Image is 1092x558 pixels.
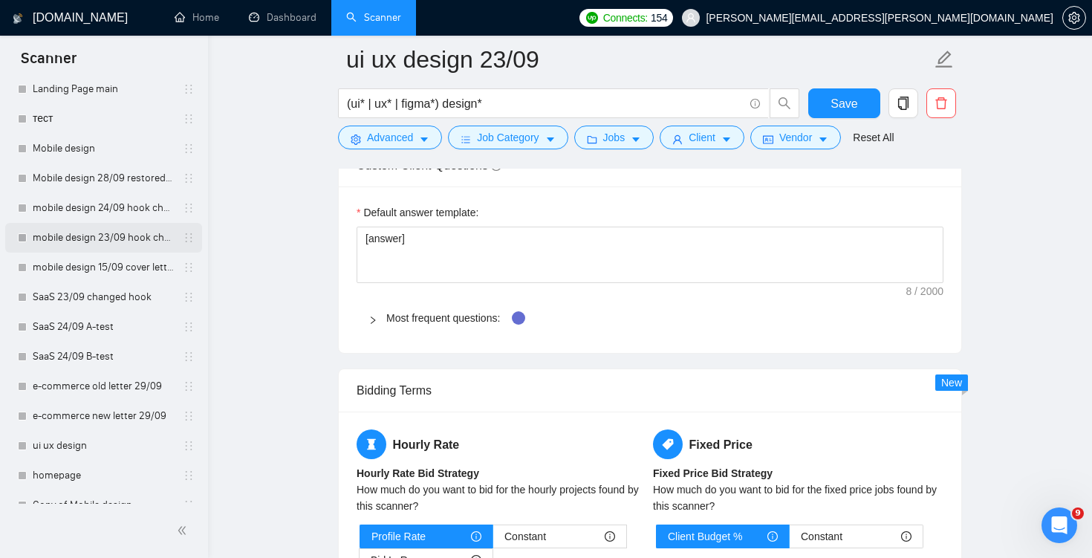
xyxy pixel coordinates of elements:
span: holder [183,113,195,125]
span: bars [461,134,471,145]
input: Scanner name... [346,41,932,78]
span: user [686,13,696,23]
textarea: Default answer template: [357,227,943,283]
input: Search Freelance Jobs... [347,94,744,113]
a: тест [33,104,174,134]
span: hourglass [357,429,386,459]
a: Most frequent questions: [386,312,500,324]
span: New [941,377,962,389]
span: holder [183,202,195,214]
a: mobile design 23/09 hook changed [33,223,174,253]
span: info-circle [605,531,615,542]
span: Client Budget % [668,525,742,548]
img: logo [13,7,23,30]
span: Profile Rate [371,525,426,548]
span: holder [183,470,195,481]
span: Connects: [603,10,648,26]
a: Reset All [853,129,894,146]
b: Fixed Price Bid Strategy [653,467,773,479]
span: Advanced [367,129,413,146]
span: holder [183,351,195,363]
a: mobile design 15/09 cover letter another first part [33,253,174,282]
span: Client [689,129,715,146]
span: holder [183,143,195,155]
span: folder [587,134,597,145]
span: copy [889,97,917,110]
span: Save [831,94,857,113]
span: holder [183,410,195,422]
span: caret-down [419,134,429,145]
span: holder [183,440,195,452]
span: holder [183,262,195,273]
a: Copy of Mobile design [33,490,174,520]
span: holder [183,172,195,184]
div: Bidding Terms [357,369,943,412]
span: double-left [177,523,192,538]
span: Jobs [603,129,625,146]
span: edit [935,50,954,69]
h5: Hourly Rate [357,429,647,459]
a: searchScanner [346,11,401,24]
div: Tooltip anchor [512,311,525,325]
button: settingAdvancedcaret-down [338,126,442,149]
a: e-commerce old letter 29/09 [33,372,174,401]
span: info-circle [767,531,778,542]
a: homepage [33,461,174,490]
h5: Fixed Price [653,429,943,459]
button: Save [808,88,880,118]
a: e-commerce new letter 29/09 [33,401,174,431]
a: setting [1062,12,1086,24]
button: folderJobscaret-down [574,126,654,149]
a: ui ux design [33,431,174,461]
span: caret-down [818,134,828,145]
a: dashboardDashboard [249,11,316,24]
span: info-circle [750,99,760,108]
button: search [770,88,799,118]
iframe: Intercom live chat [1041,507,1077,543]
a: Mobile design 28/09 restored to first version [33,163,174,193]
label: Default answer template: [357,204,478,221]
div: How much do you want to bid for the fixed price jobs found by this scanner? [653,481,943,514]
span: Constant [801,525,842,548]
span: holder [183,321,195,333]
a: homeHome [175,11,219,24]
span: holder [183,232,195,244]
div: How much do you want to bid for the hourly projects found by this scanner? [357,481,647,514]
a: mobile design 24/09 hook changed [33,193,174,223]
a: SaaS 24/09 B-test [33,342,174,372]
span: caret-down [721,134,732,145]
button: barsJob Categorycaret-down [448,126,568,149]
img: upwork-logo.png [586,12,598,24]
span: info-circle [901,531,911,542]
div: Most frequent questions: [357,301,943,335]
span: Scanner [9,48,88,79]
button: userClientcaret-down [660,126,744,149]
span: idcard [763,134,773,145]
span: holder [183,83,195,95]
button: idcardVendorcaret-down [750,126,841,149]
span: Job Category [477,129,539,146]
a: SaaS 23/09 changed hook [33,282,174,312]
span: caret-down [631,134,641,145]
span: Constant [504,525,546,548]
a: Mobile design [33,134,174,163]
span: user [672,134,683,145]
span: 9 [1072,507,1084,519]
span: delete [927,97,955,110]
span: holder [183,291,195,303]
span: setting [351,134,361,145]
span: holder [183,499,195,511]
a: Landing Page main [33,74,174,104]
a: SaaS 24/09 A-test [33,312,174,342]
span: holder [183,380,195,392]
span: caret-down [545,134,556,145]
span: info-circle [471,531,481,542]
button: copy [888,88,918,118]
span: search [770,97,799,110]
button: setting [1062,6,1086,30]
span: 154 [651,10,667,26]
span: setting [1063,12,1085,24]
span: tag [653,429,683,459]
span: Vendor [779,129,812,146]
b: Hourly Rate Bid Strategy [357,467,479,479]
